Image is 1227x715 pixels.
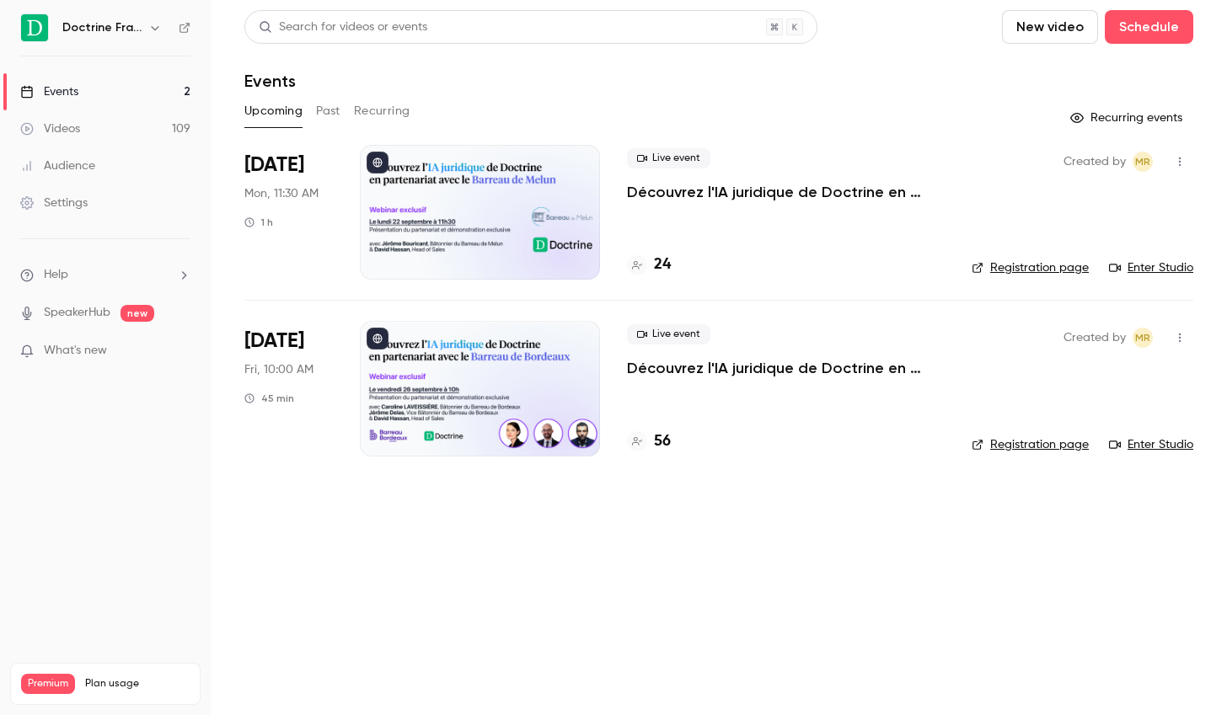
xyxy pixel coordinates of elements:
[627,148,710,168] span: Live event
[62,19,142,36] h6: Doctrine France
[244,328,304,355] span: [DATE]
[244,361,313,378] span: Fri, 10:00 AM
[244,145,333,280] div: Sep 22 Mon, 11:30 AM (Europe/Paris)
[244,321,333,456] div: Sep 26 Fri, 10:00 AM (Europe/Paris)
[21,14,48,41] img: Doctrine France
[1063,104,1193,131] button: Recurring events
[170,344,190,359] iframe: Noticeable Trigger
[1135,328,1150,348] span: MR
[44,342,107,360] span: What's new
[244,98,303,125] button: Upcoming
[244,152,304,179] span: [DATE]
[85,677,190,691] span: Plan usage
[627,430,671,453] a: 56
[316,98,340,125] button: Past
[627,253,671,276] a: 24
[627,358,945,378] a: Découvrez l'IA juridique de Doctrine en partenariat avec le Barreau de Bordeaux
[44,304,110,322] a: SpeakerHub
[654,430,671,453] h4: 56
[121,305,154,322] span: new
[244,71,296,91] h1: Events
[1135,152,1150,172] span: MR
[20,83,78,100] div: Events
[627,182,945,202] a: Découvrez l'IA juridique de Doctrine en partenariat avec le Barreau de Melun
[1109,436,1193,453] a: Enter Studio
[244,216,273,229] div: 1 h
[1109,259,1193,276] a: Enter Studio
[20,195,88,211] div: Settings
[259,19,427,36] div: Search for videos or events
[20,120,80,137] div: Videos
[1002,10,1098,44] button: New video
[654,253,671,276] h4: 24
[354,98,410,125] button: Recurring
[21,674,75,694] span: Premium
[1064,152,1126,172] span: Created by
[627,324,710,344] span: Live event
[1064,328,1126,348] span: Created by
[20,266,190,284] li: help-dropdown-opener
[244,185,319,202] span: Mon, 11:30 AM
[20,157,95,174] div: Audience
[1133,328,1153,348] span: Marguerite Rubin de Cervens
[1133,152,1153,172] span: Marguerite Rubin de Cervens
[1105,10,1193,44] button: Schedule
[44,266,68,284] span: Help
[972,259,1089,276] a: Registration page
[244,392,294,405] div: 45 min
[972,436,1089,453] a: Registration page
